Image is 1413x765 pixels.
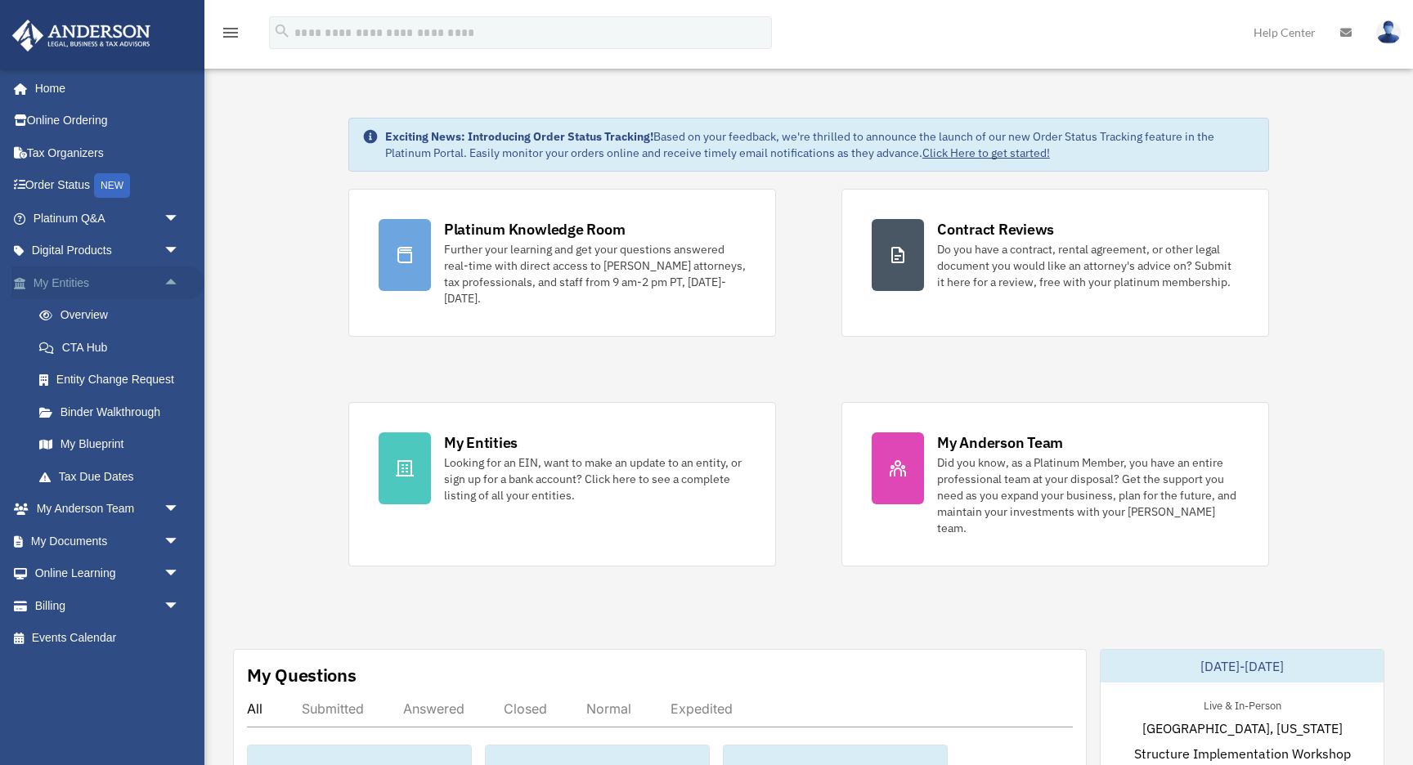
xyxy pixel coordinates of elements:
span: arrow_drop_up [164,266,196,300]
div: Further your learning and get your questions answered real-time with direct access to [PERSON_NAM... [444,241,746,306]
img: User Pic [1376,20,1401,44]
div: All [247,700,262,717]
a: My Documentsarrow_drop_down [11,525,204,557]
span: arrow_drop_down [164,525,196,558]
span: Structure Implementation Workshop [1134,744,1351,763]
span: arrow_drop_down [164,589,196,623]
a: Order StatusNEW [11,169,204,203]
div: My Anderson Team [937,432,1063,453]
div: Did you know, as a Platinum Member, you have an entire professional team at your disposal? Get th... [937,454,1239,536]
div: Contract Reviews [937,219,1054,239]
div: Based on your feedback, we're thrilled to announce the launch of our new Order Status Tracking fe... [385,128,1255,161]
a: Contract Reviews Do you have a contract, rental agreement, or other legal document you would like... [841,189,1269,337]
div: Normal [586,700,631,717]
div: Platinum Knowledge Room [444,219,626,239]
a: My Blueprint [23,428,204,461]
a: My Entitiesarrow_drop_up [11,266,204,299]
span: [GEOGRAPHIC_DATA], [US_STATE] [1142,718,1343,738]
div: Looking for an EIN, want to make an update to an entity, or sign up for a bank account? Click her... [444,454,746,503]
a: Online Learningarrow_drop_down [11,557,204,590]
a: Tax Due Dates [23,460,204,493]
a: Overview [23,299,204,332]
i: search [273,22,291,40]
div: Expedited [671,700,733,717]
strong: Exciting News: Introducing Order Status Tracking! [385,129,653,144]
a: My Anderson Team Did you know, as a Platinum Member, you have an entire professional team at your... [841,402,1269,566]
a: Binder Walkthrough [23,396,204,428]
div: NEW [94,173,130,198]
div: Submitted [302,700,364,717]
i: menu [221,23,240,42]
a: Online Ordering [11,105,204,137]
div: Live & In-Person [1191,696,1294,713]
a: Platinum Knowledge Room Further your learning and get your questions answered real-time with dire... [348,189,776,337]
a: Billingarrow_drop_down [11,589,204,622]
a: Digital Productsarrow_drop_down [11,235,204,267]
div: Answered [403,700,464,717]
div: [DATE]-[DATE] [1101,650,1384,682]
span: arrow_drop_down [164,557,196,591]
img: Anderson Advisors Platinum Portal [7,20,155,51]
div: My Entities [444,432,518,453]
div: My Questions [247,663,357,687]
a: Platinum Q&Aarrow_drop_down [11,202,204,235]
a: Click Here to get started! [922,145,1050,160]
div: Closed [504,700,547,717]
a: Events Calendar [11,622,204,655]
span: arrow_drop_down [164,493,196,526]
div: Do you have a contract, rental agreement, or other legal document you would like an attorney's ad... [937,241,1239,290]
a: My Entities Looking for an EIN, want to make an update to an entity, or sign up for a bank accoun... [348,402,776,566]
a: Tax Organizers [11,136,204,169]
a: Entity Change Request [23,364,204,396]
a: CTA Hub [23,331,204,364]
a: My Anderson Teamarrow_drop_down [11,493,204,526]
a: Home [11,72,196,105]
span: arrow_drop_down [164,202,196,235]
a: menu [221,29,240,42]
span: arrow_drop_down [164,235,196,268]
